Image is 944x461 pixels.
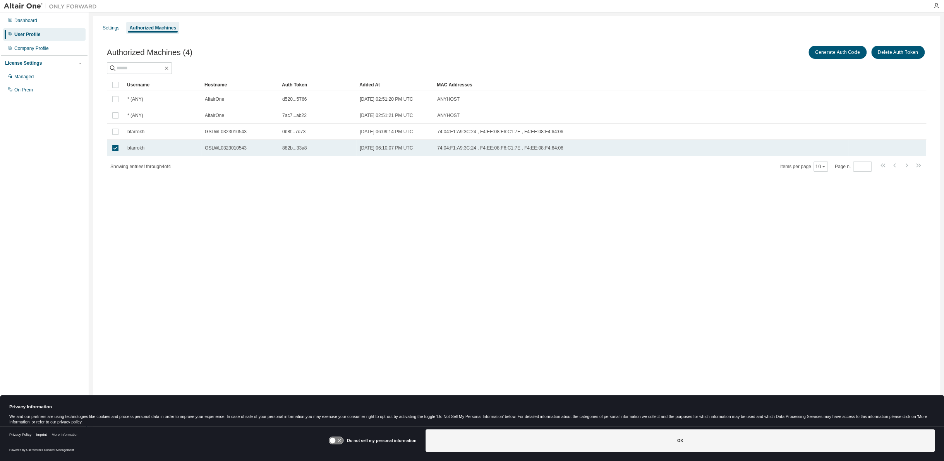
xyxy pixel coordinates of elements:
span: 74:04:F1:A9:3C:24 , F4:EE:08:F6:C1:7E , F4:EE:08:F4:64:06 [437,145,563,151]
span: ANYHOST [437,112,460,119]
span: [DATE] 06:09:14 PM UTC [360,129,413,135]
span: bfarrokh [127,129,144,135]
span: * (ANY) [127,96,143,102]
div: On Prem [14,87,33,93]
span: 74:04:F1:A9:3C:24 , F4:EE:08:F6:C1:7E , F4:EE:08:F4:64:06 [437,129,563,135]
span: Showing entries 1 through 4 of 4 [110,164,171,169]
span: GSLWL0323010543 [205,129,247,135]
button: 10 [815,163,826,170]
span: [DATE] 06:10:07 PM UTC [360,145,413,151]
span: * (ANY) [127,112,143,119]
span: AltairOne [205,112,224,119]
div: Username [127,79,198,91]
button: Delete Auth Token [871,46,925,59]
span: ANYHOST [437,96,460,102]
div: Hostname [204,79,276,91]
div: Managed [14,74,34,80]
div: Settings [103,25,119,31]
div: Dashboard [14,17,37,24]
div: Auth Token [282,79,353,91]
span: 0b8f...7d73 [282,129,306,135]
span: [DATE] 02:51:20 PM UTC [360,96,413,102]
span: [DATE] 02:51:21 PM UTC [360,112,413,119]
span: bfarrokh [127,145,144,151]
span: Authorized Machines (4) [107,48,192,57]
span: Items per page [780,162,828,172]
div: License Settings [5,60,42,66]
div: MAC Addresses [437,79,845,91]
img: Altair One [4,2,101,10]
span: GSLWL0323010543 [205,145,247,151]
span: d520...5766 [282,96,307,102]
span: 882b...33a8 [282,145,307,151]
button: Generate Auth Code [808,46,867,59]
div: Company Profile [14,45,49,52]
div: Authorized Machines [129,25,176,31]
div: User Profile [14,31,40,38]
div: Added At [359,79,431,91]
span: 7ac7...ab22 [282,112,307,119]
span: AltairOne [205,96,224,102]
span: Page n. [835,162,872,172]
